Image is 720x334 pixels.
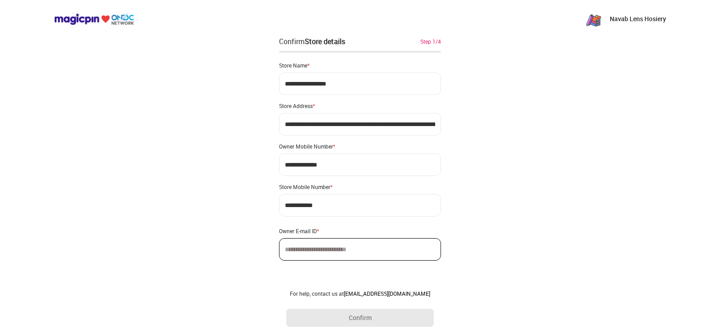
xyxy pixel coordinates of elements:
[279,143,441,150] div: Owner Mobile Number
[286,290,434,297] div: For help, contact us at
[420,37,441,45] div: Step 1/4
[305,36,345,46] div: Store details
[585,10,603,28] img: zN8eeJ7_1yFC7u6ROh_yaNnuSMByXp4ytvKet0ObAKR-3G77a2RQhNqTzPi8_o_OMQ7Yu_PgX43RpeKyGayj_rdr-Pw
[279,227,441,235] div: Owner E-mail ID
[279,102,441,109] div: Store Address
[279,62,441,69] div: Store Name
[610,14,666,23] p: Navab Lens Hosiery
[344,290,430,297] a: [EMAIL_ADDRESS][DOMAIN_NAME]
[279,183,441,190] div: Store Mobile Number
[54,13,134,25] img: ondc-logo-new-small.8a59708e.svg
[279,36,345,47] div: Confirm
[286,309,434,327] button: Confirm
